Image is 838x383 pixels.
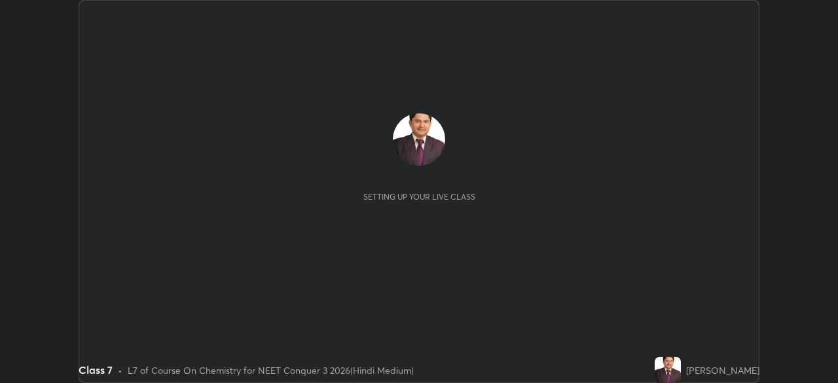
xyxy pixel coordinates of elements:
[655,357,681,383] img: 682439f971974016be8beade0d312caf.jpg
[79,362,113,378] div: Class 7
[363,192,475,202] div: Setting up your live class
[118,363,122,377] div: •
[128,363,414,377] div: L7 of Course On Chemistry for NEET Conquer 3 2026(Hindi Medium)
[393,113,445,166] img: 682439f971974016be8beade0d312caf.jpg
[686,363,759,377] div: [PERSON_NAME]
